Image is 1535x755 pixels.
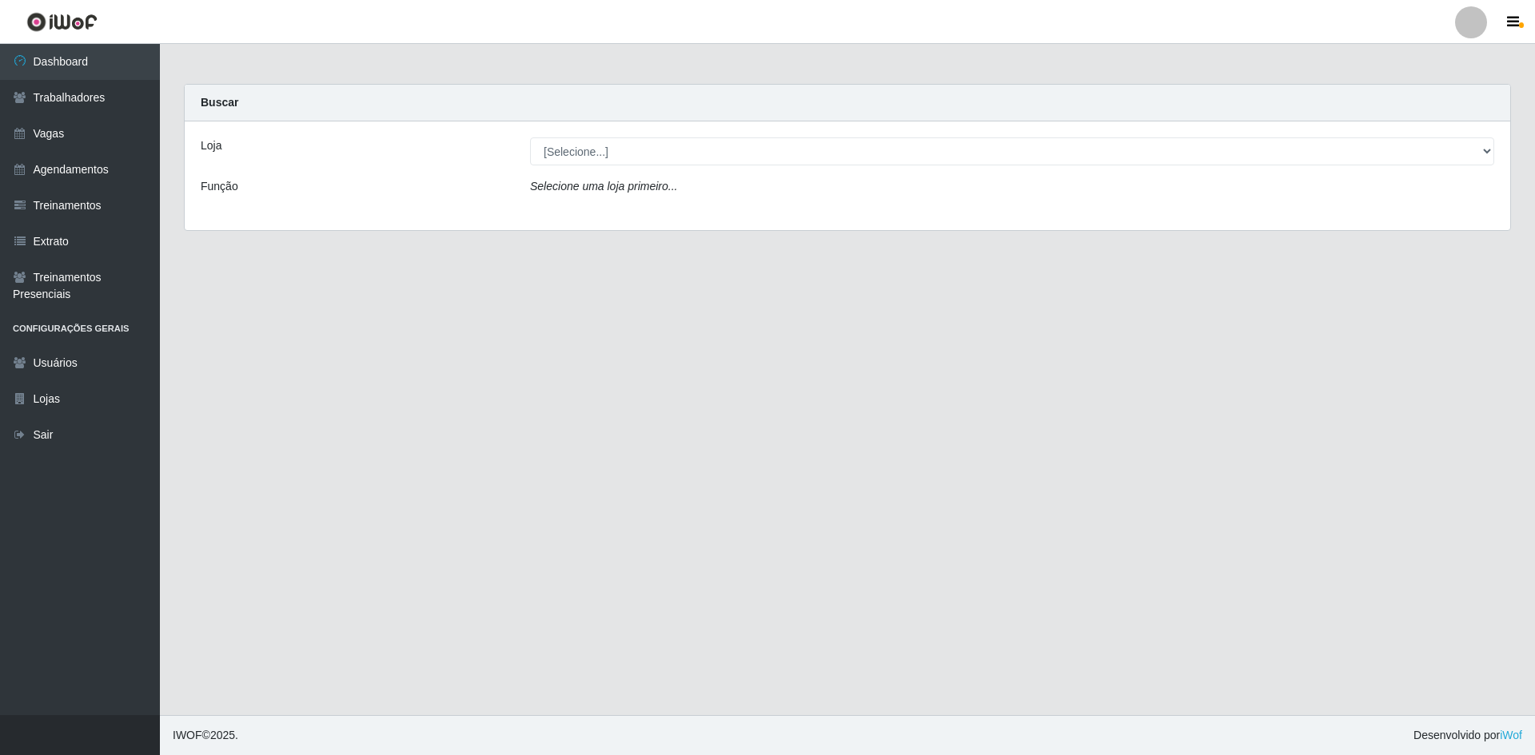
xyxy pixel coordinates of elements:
[1500,729,1522,741] a: iWof
[173,729,202,741] span: IWOF
[201,137,221,154] label: Loja
[201,178,238,195] label: Função
[173,727,238,744] span: © 2025 .
[530,180,677,193] i: Selecione uma loja primeiro...
[1413,727,1522,744] span: Desenvolvido por
[201,96,238,109] strong: Buscar
[26,12,98,32] img: CoreUI Logo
